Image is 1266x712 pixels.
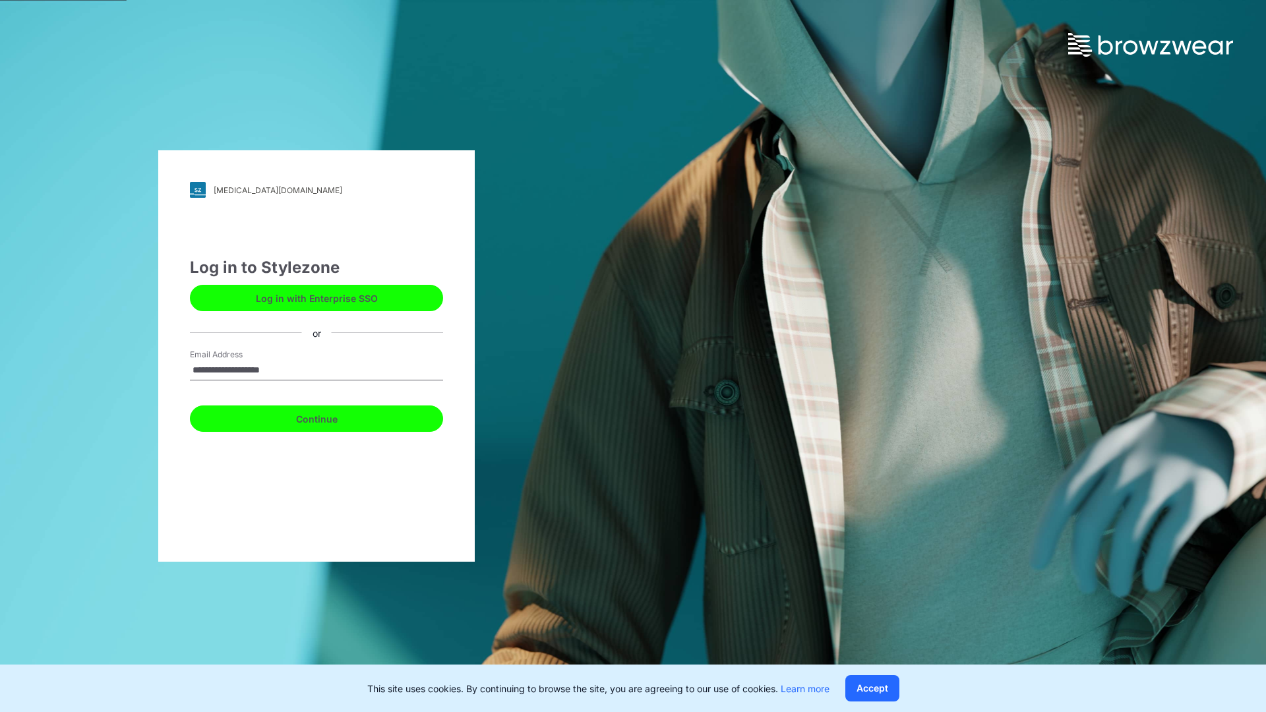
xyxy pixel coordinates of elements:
a: [MEDICAL_DATA][DOMAIN_NAME] [190,182,443,198]
button: Continue [190,405,443,432]
label: Email Address [190,349,282,361]
img: browzwear-logo.73288ffb.svg [1068,33,1233,57]
p: This site uses cookies. By continuing to browse the site, you are agreeing to our use of cookies. [367,682,829,696]
button: Log in with Enterprise SSO [190,285,443,311]
button: Accept [845,675,899,701]
div: or [302,326,332,340]
div: Log in to Stylezone [190,256,443,280]
div: [MEDICAL_DATA][DOMAIN_NAME] [214,185,342,195]
img: svg+xml;base64,PHN2ZyB3aWR0aD0iMjgiIGhlaWdodD0iMjgiIHZpZXdCb3g9IjAgMCAyOCAyOCIgZmlsbD0ibm9uZSIgeG... [190,182,206,198]
a: Learn more [781,683,829,694]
